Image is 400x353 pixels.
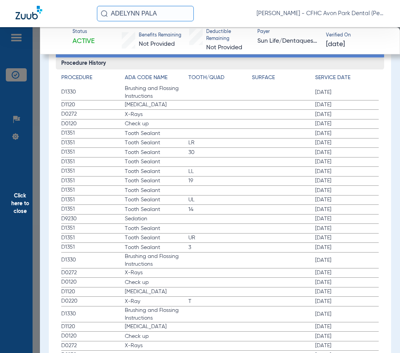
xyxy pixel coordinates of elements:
span: Not Provided [139,41,175,47]
span: LR [188,139,252,147]
span: D1120 [61,323,125,331]
span: D1330 [61,256,125,264]
span: UL [188,196,252,204]
h3: Procedure History [56,57,384,70]
span: [DATE] [315,342,379,350]
span: [DATE] [315,244,379,251]
span: D1351 [61,148,125,156]
span: [DATE] [315,234,379,242]
span: [DATE] [315,269,379,277]
span: Payer [257,29,319,36]
span: Verified On [326,32,388,39]
span: D1351 [61,167,125,175]
span: Tooth Sealant [125,234,188,242]
span: D1330 [61,88,125,96]
span: [DATE] [315,323,379,331]
span: UR [188,234,252,242]
span: 14 [188,206,252,213]
span: D1351 [61,129,125,137]
app-breakdown-title: Surface [252,74,316,85]
span: [DATE] [326,40,345,49]
input: Search for patients [97,6,194,21]
span: D1330 [61,310,125,318]
span: Tooth Sealant [125,187,188,194]
app-breakdown-title: Procedure [61,74,125,85]
span: [DATE] [315,168,379,175]
img: Zuub Logo [16,6,42,19]
span: Tooth Sealant [125,158,188,166]
app-breakdown-title: ADA Code Name [125,74,188,85]
span: Sedation [125,215,188,223]
span: Tooth Sealant [125,206,188,213]
span: [DATE] [315,332,379,340]
span: [DATE] [315,215,379,223]
span: [DATE] [315,120,379,128]
span: D1351 [61,234,125,242]
span: Status [72,29,95,36]
span: [DATE] [315,158,379,166]
span: D1120 [61,288,125,296]
span: Tooth Sealant [125,149,188,156]
span: [DATE] [315,298,379,305]
span: T [188,298,252,305]
span: Check up [125,279,188,286]
span: Tooth Sealant [125,196,188,204]
span: [DATE] [315,149,379,156]
span: D0272 [61,342,125,350]
span: X-Rays [125,342,188,350]
span: Benefits Remaining [139,32,181,39]
span: Tooth Sealant [125,225,188,232]
app-breakdown-title: Service Date [315,74,379,85]
span: D1351 [61,243,125,251]
h4: ADA Code Name [125,74,188,82]
span: Check up [125,332,188,340]
img: Search Icon [101,10,108,17]
span: LL [188,168,252,175]
span: [DATE] [315,310,379,318]
span: [DATE] [315,196,379,204]
span: Tooth Sealant [125,130,188,137]
h4: Tooth/Quad [188,74,252,82]
span: Active [72,36,95,46]
span: Not Provided [206,45,242,51]
span: D0120 [61,120,125,128]
span: Sun Life/Dentaquest - AI [257,36,319,46]
span: [DATE] [315,130,379,137]
span: Brushing and Flossing Instructions [125,253,188,268]
span: D1351 [61,205,125,213]
span: D0120 [61,278,125,286]
iframe: Chat Widget [361,316,400,353]
span: D1351 [61,224,125,232]
span: [DATE] [315,288,379,296]
span: [DATE] [315,256,379,264]
span: [DATE] [315,187,379,194]
h4: Procedure [61,74,125,82]
span: [MEDICAL_DATA] [125,288,188,296]
span: [MEDICAL_DATA] [125,323,188,331]
span: 19 [188,177,252,185]
h4: Service Date [315,74,379,82]
span: D1120 [61,101,125,109]
span: [DATE] [315,139,379,147]
span: X-Rays [125,111,188,118]
span: Check up [125,120,188,128]
span: D0120 [61,332,125,340]
span: Brushing and Flossing Instructions [125,85,188,100]
span: X-Rays [125,269,188,277]
span: Tooth Sealant [125,168,188,175]
span: D1351 [61,186,125,194]
app-breakdown-title: Tooth/Quad [188,74,252,85]
span: [MEDICAL_DATA] [125,101,188,109]
span: D1351 [61,139,125,147]
span: D0220 [61,297,125,305]
span: 3 [188,244,252,251]
span: D1351 [61,196,125,204]
span: [DATE] [315,101,379,109]
span: [DATE] [315,111,379,118]
span: [DATE] [315,88,379,96]
span: [DATE] [315,225,379,232]
h4: Surface [252,74,316,82]
span: Tooth Sealant [125,177,188,185]
span: [DATE] [315,177,379,185]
